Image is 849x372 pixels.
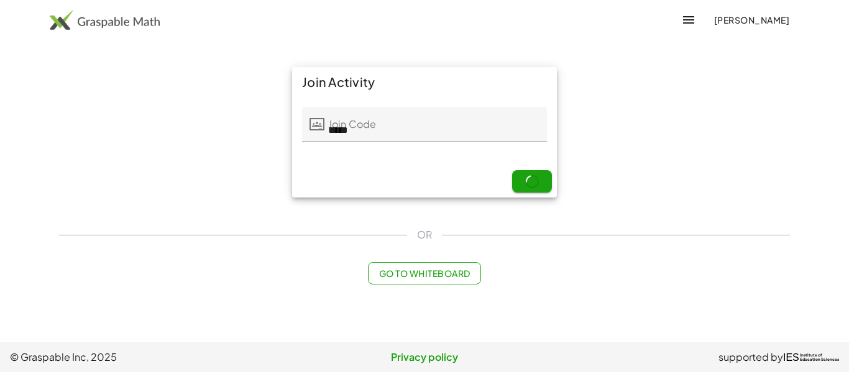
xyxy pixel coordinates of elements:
[292,67,557,97] div: Join Activity
[783,352,799,363] span: IES
[714,14,789,25] span: [PERSON_NAME]
[800,353,839,362] span: Institute of Education Sciences
[783,350,839,365] a: IESInstitute ofEducation Sciences
[718,350,783,365] span: supported by
[368,262,480,284] button: Go to Whiteboard
[379,268,470,279] span: Go to Whiteboard
[287,350,563,365] a: Privacy policy
[10,350,287,365] span: © Graspable Inc, 2025
[704,9,799,31] button: [PERSON_NAME]
[417,227,432,242] span: OR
